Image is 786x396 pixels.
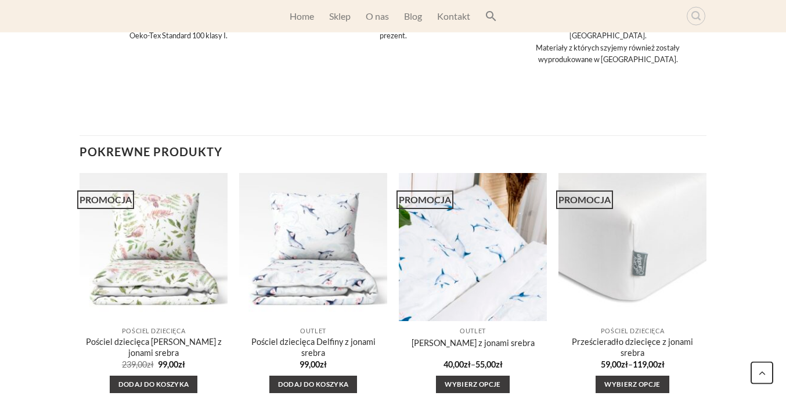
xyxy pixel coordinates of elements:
[633,359,665,369] bdi: 119,00
[147,359,154,369] span: zł
[329,6,351,27] a: Sklep
[485,5,497,28] a: Search Icon Link
[621,359,628,369] span: zł
[290,6,314,27] a: Home
[464,359,471,369] span: zł
[601,359,628,369] bdi: 59,00
[245,327,381,335] p: Outlet
[596,376,669,393] a: Wybierz opcje dla „Prześcieradło dziecięce z jonami srebra”
[687,7,705,26] a: Wyszukiwarka
[437,6,470,27] a: Kontakt
[564,337,701,358] a: Prześcieradło dziecięce z jonami srebra
[485,10,497,22] svg: Search
[405,327,541,335] p: Outlet
[110,376,197,393] a: Dodaj do koszyka: „Pościel dziecięca Ptaszki z jonami srebra”
[444,359,471,369] bdi: 40,00
[509,18,706,66] p: Wszystkie nasze produkty są szyte ręcznie w [GEOGRAPHIC_DATA]. Materiały z których szyjemy równie...
[300,359,327,369] bdi: 99,00
[178,359,185,369] span: zł
[245,337,381,358] a: Pościel dziecięca Delfiny z jonami srebra
[85,337,222,358] a: Pościel dziecięca [PERSON_NAME] z jonami srebra
[658,359,665,369] span: zł
[85,327,222,335] p: Pościel dziecięca
[269,376,357,393] a: Dodaj do koszyka: „Pościel dziecięca Delfiny z jonami srebra”
[80,136,706,167] h3: Pokrewne produkty
[122,359,154,369] bdi: 239,00
[366,6,389,27] a: O nas
[412,338,535,349] a: [PERSON_NAME] z jonami srebra
[320,359,327,369] span: zł
[751,362,773,384] a: Go to top
[405,361,541,369] span: –
[496,359,503,369] span: zł
[564,327,701,335] p: Pościel dziecięca
[436,376,509,393] a: Wybierz opcje dla „Poduszka Delfiny z jonami srebra”
[158,359,185,369] bdi: 99,00
[475,359,503,369] bdi: 55,00
[404,6,422,27] a: Blog
[564,361,701,369] span: –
